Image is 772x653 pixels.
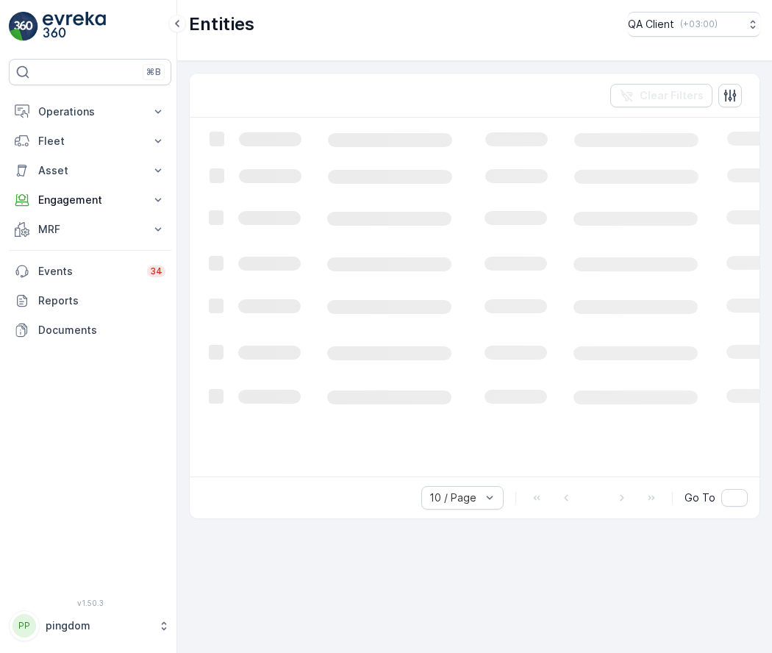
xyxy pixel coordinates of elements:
button: QA Client(+03:00) [628,12,760,37]
div: PP [12,614,36,638]
img: logo_light-DOdMpM7g.png [43,12,106,41]
p: Documents [38,323,165,338]
p: Fleet [38,134,142,149]
a: Reports [9,286,171,315]
p: 34 [150,265,162,277]
p: ( +03:00 ) [680,18,718,30]
p: MRF [38,222,142,237]
p: Asset [38,163,142,178]
p: Events [38,264,138,279]
button: MRF [9,215,171,244]
button: Operations [9,97,171,126]
button: Fleet [9,126,171,156]
p: Operations [38,104,142,119]
span: v 1.50.3 [9,599,171,607]
button: Clear Filters [610,84,712,107]
p: Clear Filters [640,88,704,103]
p: Reports [38,293,165,308]
button: PPpingdom [9,610,171,641]
button: Engagement [9,185,171,215]
a: Documents [9,315,171,345]
span: Go To [685,490,715,505]
p: Engagement [38,193,142,207]
img: logo [9,12,38,41]
p: ⌘B [146,66,161,78]
button: Asset [9,156,171,185]
p: Entities [189,13,254,36]
p: QA Client [628,17,674,32]
a: Events34 [9,257,171,286]
p: pingdom [46,618,151,633]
